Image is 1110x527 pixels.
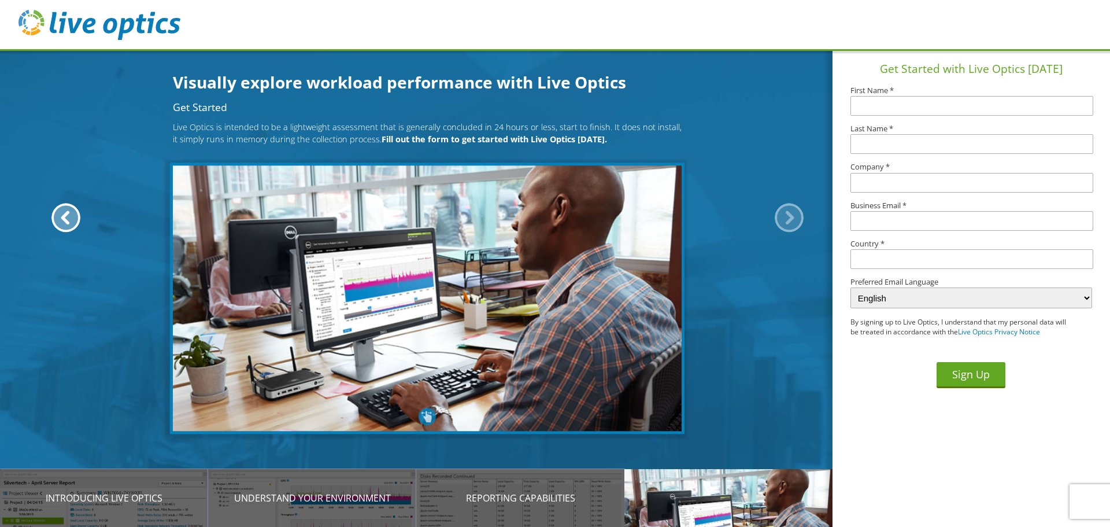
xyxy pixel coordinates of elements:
[850,125,1092,132] label: Last Name *
[173,102,682,113] h2: Get Started
[850,240,1092,248] label: Country *
[850,318,1068,337] p: By signing up to Live Optics, I understand that my personal data will be treated in accordance wi...
[958,327,1040,337] a: Live Optics Privacy Notice
[937,362,1005,388] button: Sign Up
[850,87,1092,94] label: First Name *
[382,134,607,145] b: Fill out the form to get started with Live Optics [DATE].
[416,491,624,505] p: Reporting Capabilities
[173,70,682,94] h1: Visually explore workload performance with Live Optics
[208,491,416,505] p: Understand your environment
[173,121,682,146] p: Live Optics is intended to be a lightweight assessment that is generally concluded in 24 hours or...
[170,163,684,434] img: Get Started
[837,61,1105,78] h1: Get Started with Live Optics [DATE]
[850,202,1092,209] label: Business Email *
[850,163,1092,171] label: Company *
[850,278,1092,286] label: Preferred Email Language
[18,10,180,40] img: live_optics_svg.svg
